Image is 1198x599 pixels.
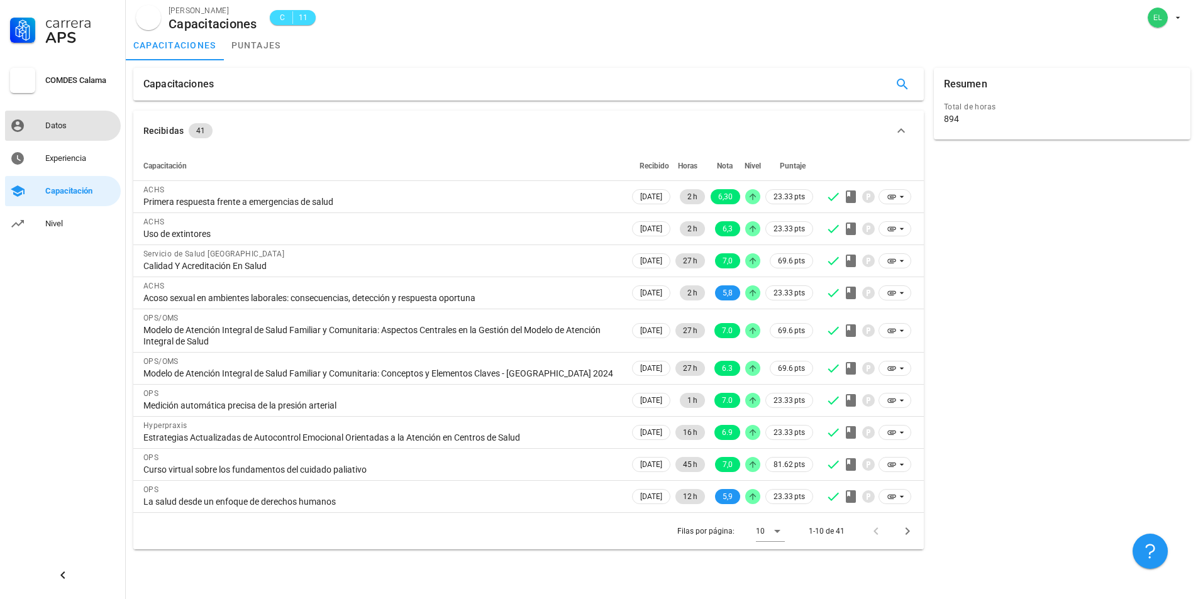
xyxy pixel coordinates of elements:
span: Servicio de Salud [GEOGRAPHIC_DATA] [143,250,284,258]
span: 41 [196,123,205,138]
div: Curso virtual sobre los fundamentos del cuidado paliativo [143,464,619,475]
span: ACHS [143,217,165,226]
div: Filas por página: [677,513,785,549]
div: COMDES Calama [45,75,116,85]
div: APS [45,30,116,45]
div: La salud desde un enfoque de derechos humanos [143,496,619,507]
a: Nivel [5,209,121,239]
span: 7,0 [723,253,733,268]
span: 27 h [683,253,697,268]
span: 23.33 pts [774,394,805,407]
div: [PERSON_NAME] [169,4,257,17]
button: Recibidas 41 [133,111,924,151]
span: 11 [298,11,308,24]
span: 1 h [687,393,697,408]
span: 7,0 [723,457,733,472]
span: 27 h [683,323,697,338]
span: OPS [143,389,158,398]
div: Estrategias Actualizadas de Autocontrol Emocional Orientadas a la Atención en Centros de Salud [143,432,619,443]
button: Página siguiente [896,520,919,542]
span: 2 h [687,285,697,300]
span: 6.9 [722,425,733,440]
span: 5,8 [723,285,733,300]
div: 10 [756,525,765,537]
div: Capacitaciones [169,17,257,31]
span: [DATE] [640,490,662,503]
span: 23.33 pts [774,223,805,235]
div: Capacitación [45,186,116,196]
div: Carrera [45,15,116,30]
span: 2 h [687,189,697,204]
span: [DATE] [640,286,662,300]
span: Nivel [745,162,761,170]
span: 5,9 [723,489,733,504]
span: Horas [678,162,697,170]
span: 23.33 pts [774,190,805,203]
span: OPS [143,485,158,494]
span: 6,30 [718,189,733,204]
div: Medición automática precisa de la presión arterial [143,400,619,411]
span: 6,3 [723,221,733,236]
a: Experiencia [5,143,121,173]
span: [DATE] [640,458,662,471]
span: Puntaje [780,162,806,170]
span: Nota [717,162,733,170]
span: 69.6 pts [778,255,805,267]
span: OPS [143,453,158,462]
div: Primera respuesta frente a emergencias de salud [143,196,619,207]
div: avatar [136,5,161,30]
th: Nivel [743,151,763,181]
a: Capacitación [5,176,121,206]
span: OPS/OMS [143,357,179,366]
span: ACHS [143,282,165,290]
span: Recibido [640,162,669,170]
div: Calidad Y Acreditación En Salud [143,260,619,272]
span: [DATE] [640,190,662,204]
span: [DATE] [640,254,662,268]
span: ACHS [143,185,165,194]
span: 16 h [683,425,697,440]
span: 23.33 pts [774,426,805,439]
div: Modelo de Atención Integral de Salud Familiar y Comunitaria: Conceptos y Elementos Claves - [GEOG... [143,368,619,379]
span: OPS/OMS [143,314,179,322]
span: [DATE] [640,426,662,439]
span: 6.3 [722,361,733,376]
span: Hyperpraxis [143,421,187,430]
div: Capacitaciones [143,68,214,101]
span: 2 h [687,221,697,236]
span: 81.62 pts [774,458,805,471]
div: Nivel [45,219,116,229]
div: Experiencia [45,153,116,163]
a: Datos [5,111,121,141]
span: [DATE] [640,361,662,375]
span: 7.0 [722,323,733,338]
span: [DATE] [640,222,662,236]
div: 1-10 de 41 [809,525,845,537]
span: 69.6 pts [778,324,805,337]
div: Modelo de Atención Integral de Salud Familiar y Comunitaria: Aspectos Centrales en la Gestión del... [143,324,619,347]
div: Acoso sexual en ambientes laborales: consecuencias, detección y respuesta oportuna [143,292,619,304]
a: puntajes [224,30,289,60]
span: 27 h [683,361,697,376]
span: 7.0 [722,393,733,408]
div: Uso de extintores [143,228,619,239]
div: Total de horas [944,101,1180,113]
span: 12 h [683,489,697,504]
div: 894 [944,113,959,124]
span: 23.33 pts [774,287,805,299]
a: capacitaciones [126,30,224,60]
div: Datos [45,121,116,131]
th: Nota [707,151,743,181]
span: C [277,11,287,24]
th: Horas [673,151,707,181]
div: Recibidas [143,124,184,138]
span: [DATE] [640,324,662,338]
div: Resumen [944,68,987,101]
span: 45 h [683,457,697,472]
span: [DATE] [640,393,662,407]
th: Capacitación [133,151,630,181]
div: avatar [1148,8,1168,28]
span: 23.33 pts [774,490,805,503]
div: 10Filas por página: [756,521,785,541]
th: Puntaje [763,151,816,181]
